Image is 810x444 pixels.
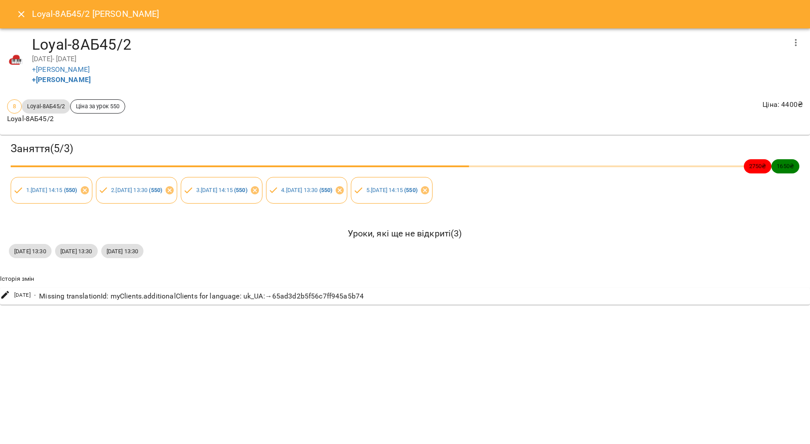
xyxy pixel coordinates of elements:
div: [DATE] - [DATE] [32,54,785,64]
b: ( 550 ) [64,187,77,193]
div: 5.[DATE] 14:15 (550) [351,177,433,204]
a: +[PERSON_NAME] [32,65,90,74]
span: [DATE] 13:30 [55,247,98,255]
a: 1.[DATE] 14:15 (550) [26,187,77,193]
b: ( 550 ) [234,187,247,193]
b: ( 550 ) [404,187,417,193]
a: 2.[DATE] 13:30 (550) [111,187,162,193]
button: Close [11,4,32,25]
span: Loyal-8АБ45/2 [22,102,70,110]
a: +[PERSON_NAME] [32,75,91,84]
span: Ціна за урок 550 [71,102,125,110]
a: 4.[DATE] 13:30 (550) [281,187,332,193]
span: [DATE] [14,291,31,300]
a: 3.[DATE] 14:15 (550) [196,187,247,193]
a: 5.[DATE] 14:15 (550) [366,187,417,193]
b: ( 550 ) [319,187,333,193]
span: [DATE] 13:30 [9,247,52,255]
span: [DATE] 13:30 [101,247,144,255]
div: 1.[DATE] 14:15 (550) [11,177,92,204]
p: Ціна : 4400 ₴ [762,99,803,110]
div: 2.[DATE] 13:30 (550) [96,177,178,204]
div: Missing translationId: myClients.additionalClients for language: uk_UA : → 65ad3d2b5f56c7ff945a5b74 [37,289,365,303]
img: 42377b0de29e0fb1f7aad4b12e1980f7.jpeg [7,51,25,69]
span: 2750 ₴ [744,162,772,170]
div: 3.[DATE] 14:15 (550) [181,177,262,204]
h6: Уроки, які ще не відкриті ( 3 ) [9,227,801,240]
p: Loyal-8АБ45/2 [7,114,125,124]
h3: Заняття ( 5 / 3 ) [11,142,799,156]
span: - [34,291,36,300]
div: 4.[DATE] 13:30 (550) [266,177,348,204]
h4: Loyal-8АБ45/2 [32,35,785,54]
span: 1650 ₴ [771,162,799,170]
b: ( 550 ) [149,187,162,193]
h6: Loyal-8АБ45/2 [PERSON_NAME] [32,7,159,21]
span: 8 [8,102,21,110]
